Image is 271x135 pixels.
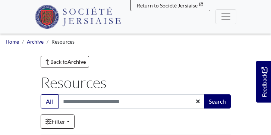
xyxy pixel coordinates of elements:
button: Menu [215,9,236,24]
input: Search this collection... [58,94,205,109]
a: Archive [27,39,44,45]
span: Menu [220,11,231,22]
a: Home [6,39,19,45]
img: Société Jersiaise [35,5,121,29]
span: Resources [51,39,75,45]
a: Would you like to provide feedback? [256,61,271,103]
a: Société Jersiaise logo [35,3,121,31]
span: Feedback [260,67,269,97]
a: Filter [41,114,75,129]
strong: Archive [67,59,86,65]
span: Return to Société Jersiaise [137,2,198,9]
button: All [41,94,59,109]
button: Search [204,94,231,109]
h1: Resources [41,73,231,91]
a: Back toArchive [41,56,89,67]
